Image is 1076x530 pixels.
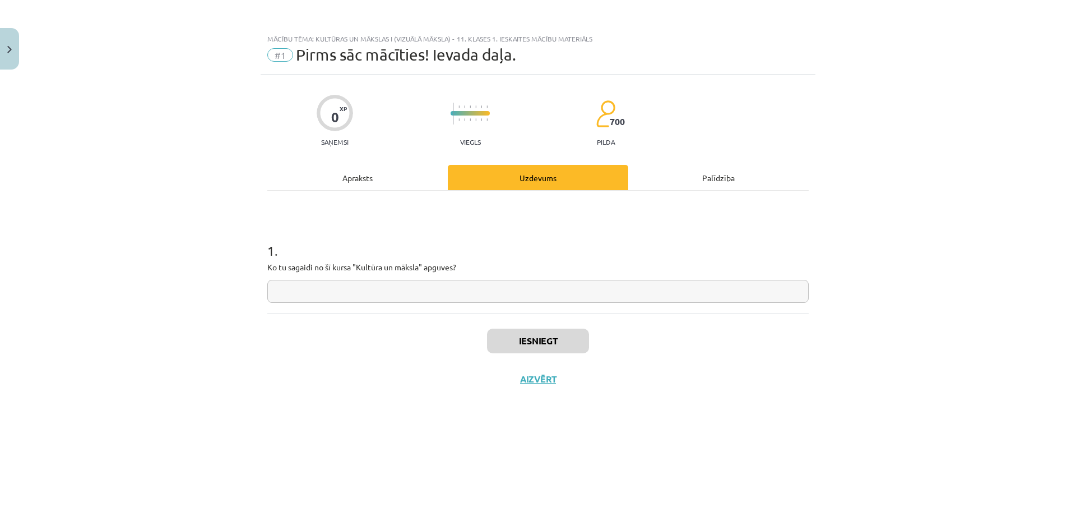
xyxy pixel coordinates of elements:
[267,35,809,43] div: Mācību tēma: Kultūras un mākslas i (vizuālā māksla) - 11. klases 1. ieskaites mācību materiāls
[458,105,460,108] img: icon-short-line-57e1e144782c952c97e751825c79c345078a6d821885a25fce030b3d8c18986b.svg
[628,165,809,190] div: Palīdzība
[610,117,625,127] span: 700
[448,165,628,190] div: Uzdevums
[487,329,589,353] button: Iesniegt
[475,118,476,121] img: icon-short-line-57e1e144782c952c97e751825c79c345078a6d821885a25fce030b3d8c18986b.svg
[470,105,471,108] img: icon-short-line-57e1e144782c952c97e751825c79c345078a6d821885a25fce030b3d8c18986b.svg
[453,103,454,125] img: icon-long-line-d9ea69661e0d244f92f715978eff75569469978d946b2353a9bb055b3ed8787d.svg
[296,45,516,64] span: Pirms sāc mācīties! Ievada daļa.
[331,109,339,125] div: 0
[486,118,488,121] img: icon-short-line-57e1e144782c952c97e751825c79c345078a6d821885a25fce030b3d8c18986b.svg
[475,105,476,108] img: icon-short-line-57e1e144782c952c97e751825c79c345078a6d821885a25fce030b3d8c18986b.svg
[481,118,482,121] img: icon-short-line-57e1e144782c952c97e751825c79c345078a6d821885a25fce030b3d8c18986b.svg
[517,374,559,385] button: Aizvērt
[458,118,460,121] img: icon-short-line-57e1e144782c952c97e751825c79c345078a6d821885a25fce030b3d8c18986b.svg
[267,165,448,190] div: Apraksts
[340,105,347,112] span: XP
[464,105,465,108] img: icon-short-line-57e1e144782c952c97e751825c79c345078a6d821885a25fce030b3d8c18986b.svg
[597,138,615,146] p: pilda
[486,105,488,108] img: icon-short-line-57e1e144782c952c97e751825c79c345078a6d821885a25fce030b3d8c18986b.svg
[470,118,471,121] img: icon-short-line-57e1e144782c952c97e751825c79c345078a6d821885a25fce030b3d8c18986b.svg
[267,261,809,273] p: Ko tu sagaidi no šī kursa "Kultūra un māksla" apguves?
[596,100,615,128] img: students-c634bb4e5e11cddfef0936a35e636f08e4e9abd3cc4e673bd6f9a4125e45ecb1.svg
[460,138,481,146] p: Viegls
[464,118,465,121] img: icon-short-line-57e1e144782c952c97e751825c79c345078a6d821885a25fce030b3d8c18986b.svg
[267,223,809,258] h1: 1 .
[481,105,482,108] img: icon-short-line-57e1e144782c952c97e751825c79c345078a6d821885a25fce030b3d8c18986b.svg
[267,48,293,62] span: #1
[317,138,353,146] p: Saņemsi
[7,46,12,53] img: icon-close-lesson-0947bae3869378f0d4975bcd49f059093ad1ed9edebbc8119c70593378902aed.svg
